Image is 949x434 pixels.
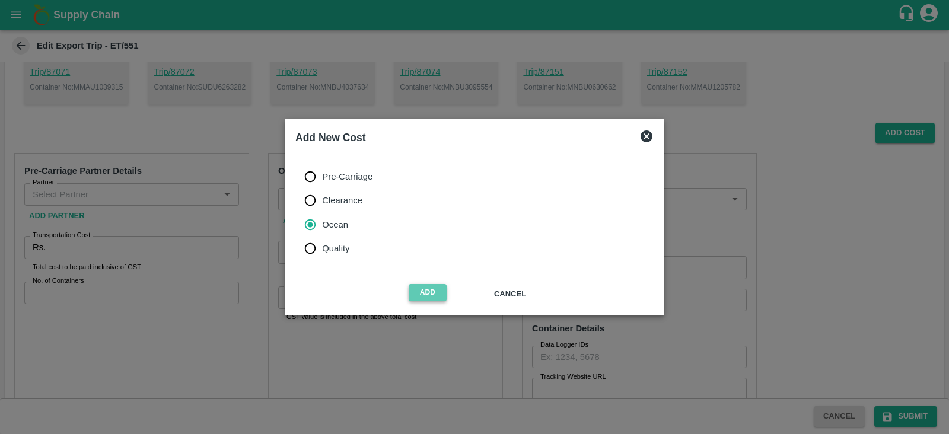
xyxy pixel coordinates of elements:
[295,132,366,143] b: Add New Cost
[322,170,372,183] span: Pre-Carriage
[322,218,348,231] span: Ocean
[322,242,349,255] span: Quality
[485,284,536,305] button: Cancel
[409,284,447,301] button: Add
[305,165,382,260] div: cost_type
[322,194,362,207] span: Clearance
